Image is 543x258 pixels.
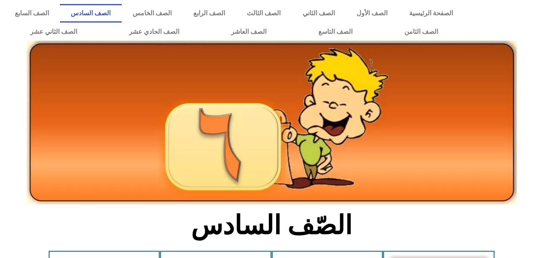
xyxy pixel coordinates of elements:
[4,23,103,41] a: الصف الثاني عشر
[4,4,60,23] a: الصف السابع
[205,23,292,41] a: الصف العاشر
[292,23,378,41] a: الصف التاسع
[398,4,464,23] a: الصفحة الرئيسية
[292,4,346,23] a: الصف الثاني
[378,23,464,41] a: الصف الثامن
[122,4,182,23] a: الصف الخامس
[139,210,404,241] h2: الصّف السادس
[236,4,291,23] a: الصف الثالث
[103,23,205,41] a: الصف الحادي عشر
[346,4,398,23] a: الصف الأول
[60,4,121,23] a: الصف السادس
[182,4,236,23] a: الصف الرابع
